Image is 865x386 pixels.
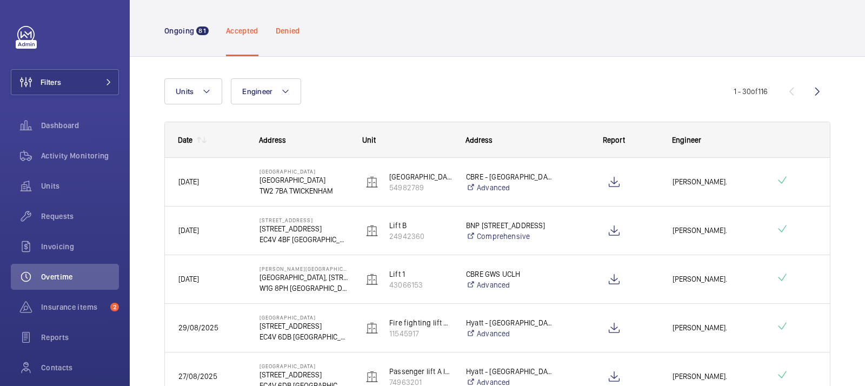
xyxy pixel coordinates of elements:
button: Engineer [231,78,301,104]
span: Requests [41,211,119,222]
p: 24942360 [389,231,452,242]
a: Advanced [466,279,555,290]
p: [STREET_ADDRESS] [259,321,349,331]
span: Dashboard [41,120,119,131]
p: Denied [276,25,300,36]
p: Accepted [226,25,258,36]
p: [GEOGRAPHIC_DATA] [259,175,349,185]
a: Comprehensive [466,231,555,242]
span: Report [603,136,625,144]
span: Activity Monitoring [41,150,119,161]
span: Units [176,87,194,96]
span: Engineer [672,136,701,144]
span: 27/08/2025 [178,372,217,381]
button: Filters [11,69,119,95]
p: Hyatt - [GEOGRAPHIC_DATA] [466,366,555,377]
a: Advanced [466,182,555,193]
span: [PERSON_NAME]. [673,370,762,383]
span: Contacts [41,362,119,373]
p: W1G 8PH [GEOGRAPHIC_DATA] [259,283,349,294]
span: 29/08/2025 [178,323,218,332]
p: [STREET_ADDRESS] [259,217,349,223]
span: Units [41,181,119,191]
span: [DATE] [178,226,199,235]
button: Units [164,78,222,104]
img: elevator.svg [365,273,378,286]
img: elevator.svg [365,224,378,237]
p: 11545917 [389,328,452,339]
p: Lift 1 [389,269,452,279]
p: [GEOGRAPHIC_DATA] (MRL) [389,171,452,182]
span: [PERSON_NAME]. [673,273,762,285]
p: [GEOGRAPHIC_DATA] [259,314,349,321]
p: Ongoing [164,25,194,36]
span: [DATE] [178,275,199,283]
p: 54982789 [389,182,452,193]
span: Filters [41,77,61,88]
p: BNP [STREET_ADDRESS] [466,220,555,231]
p: Fire fighting lift mp500 [389,317,452,328]
p: [STREET_ADDRESS] [259,369,349,380]
p: [PERSON_NAME][GEOGRAPHIC_DATA] [259,265,349,272]
span: Reports [41,332,119,343]
p: [GEOGRAPHIC_DATA], [STREET_ADDRESS][PERSON_NAME], [259,272,349,283]
span: Insurance items [41,302,106,312]
span: Address [259,136,286,144]
span: Engineer [242,87,272,96]
span: Address [465,136,493,144]
p: 43066153 [389,279,452,290]
p: EC4V 6DB [GEOGRAPHIC_DATA] [259,331,349,342]
span: 81 [196,26,208,35]
img: elevator.svg [365,370,378,383]
span: 1 - 30 116 [734,88,768,95]
span: [PERSON_NAME]. [673,322,762,334]
span: [DATE] [178,177,199,186]
span: Invoicing [41,241,119,252]
p: EC4V 4BF [GEOGRAPHIC_DATA] [259,234,349,245]
p: Passenger lift A left side [389,366,452,377]
p: Hyatt - [GEOGRAPHIC_DATA] [466,317,555,328]
p: [GEOGRAPHIC_DATA] [259,168,349,175]
span: Unit [362,136,376,144]
div: Date [178,136,192,144]
span: [PERSON_NAME]. [673,176,762,188]
img: elevator.svg [365,176,378,189]
span: [PERSON_NAME]. [673,224,762,237]
p: Lift B [389,220,452,231]
span: Overtime [41,271,119,282]
span: of [751,87,758,96]
p: [STREET_ADDRESS] [259,223,349,234]
p: TW2 7BA TWICKENHAM [259,185,349,196]
p: CBRE GWS UCLH [466,269,555,279]
img: elevator.svg [365,322,378,335]
a: Advanced [466,328,555,339]
p: [GEOGRAPHIC_DATA] [259,363,349,369]
p: CBRE - [GEOGRAPHIC_DATA] [466,171,555,182]
span: 2 [110,303,119,311]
